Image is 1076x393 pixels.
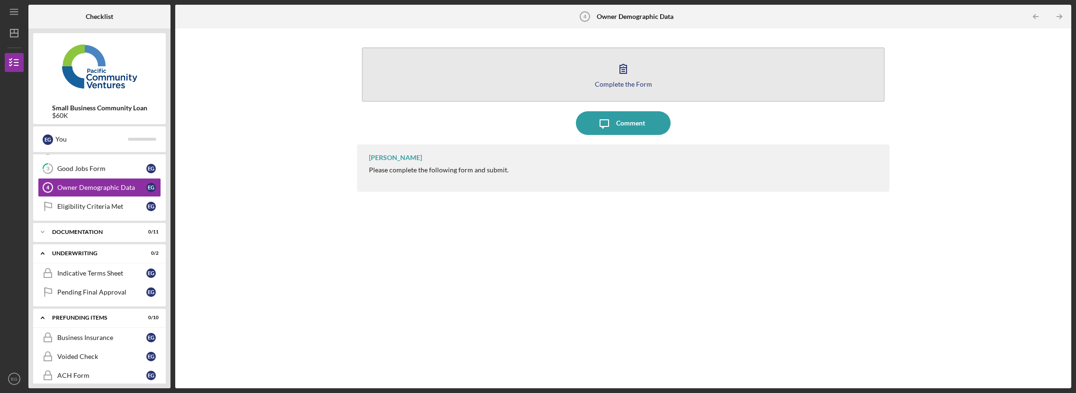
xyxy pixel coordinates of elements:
[369,166,509,174] div: Please complete the following form and submit.
[146,164,156,173] div: E G
[38,283,161,302] a: Pending Final ApprovalEG
[142,315,159,321] div: 0 / 10
[57,184,146,191] div: Owner Demographic Data
[5,369,24,388] button: EG
[46,185,50,190] tspan: 4
[38,159,161,178] a: 3Good Jobs FormEG
[146,183,156,192] div: E G
[362,47,884,102] button: Complete the Form
[52,104,147,112] b: Small Business Community Loan
[142,250,159,256] div: 0 / 2
[46,166,49,172] tspan: 3
[52,229,135,235] div: Documentation
[146,202,156,211] div: E G
[142,229,159,235] div: 0 / 11
[369,154,422,161] div: [PERSON_NAME]
[583,14,587,19] tspan: 4
[38,197,161,216] a: Eligibility Criteria MetEG
[57,165,146,172] div: Good Jobs Form
[52,250,135,256] div: Underwriting
[597,13,673,20] b: Owner Demographic Data
[38,366,161,385] a: ACH FormEG
[38,178,161,197] a: 4Owner Demographic DataEG
[11,376,18,382] text: EG
[146,352,156,361] div: E G
[38,347,161,366] a: Voided CheckEG
[57,203,146,210] div: Eligibility Criteria Met
[57,353,146,360] div: Voided Check
[57,269,146,277] div: Indicative Terms Sheet
[57,372,146,379] div: ACH Form
[146,287,156,297] div: E G
[52,315,135,321] div: Prefunding Items
[55,131,128,147] div: You
[38,328,161,347] a: Business InsuranceEG
[52,112,147,119] div: $60K
[57,288,146,296] div: Pending Final Approval
[146,333,156,342] div: E G
[43,134,53,145] div: E G
[33,38,166,95] img: Product logo
[57,334,146,341] div: Business Insurance
[595,80,652,88] div: Complete the Form
[146,268,156,278] div: E G
[616,111,645,135] div: Comment
[146,371,156,380] div: E G
[576,111,671,135] button: Comment
[86,13,113,20] b: Checklist
[38,264,161,283] a: Indicative Terms SheetEG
